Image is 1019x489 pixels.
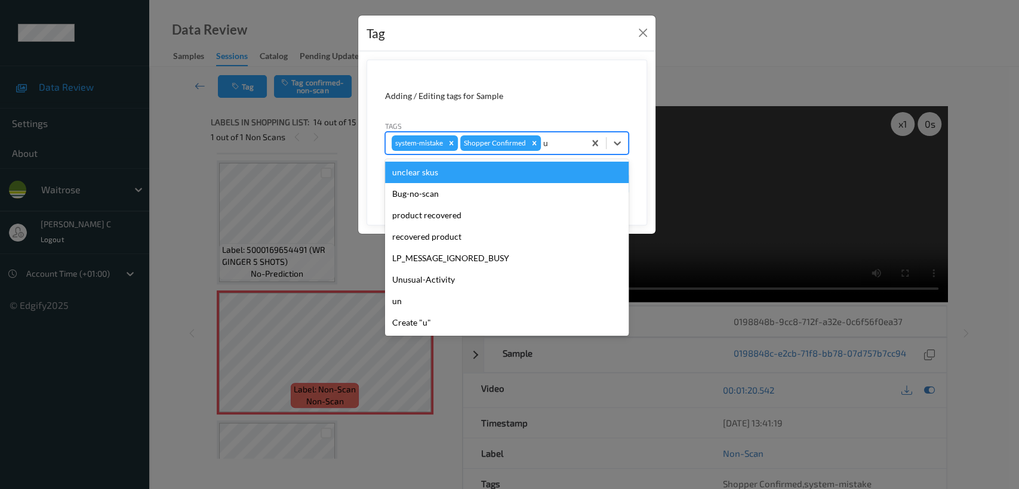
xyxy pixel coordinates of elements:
div: recovered product [385,226,629,247]
div: Remove Shopper Confirmed [528,135,541,151]
div: Create "u" [385,312,629,333]
div: un [385,290,629,312]
div: product recovered [385,205,629,226]
div: Remove system-mistake [445,135,458,151]
div: Shopper Confirmed [460,135,528,151]
button: Close [635,24,651,41]
div: Tag [367,24,385,43]
div: Bug-no-scan [385,183,629,205]
label: Tags [385,120,402,131]
div: unclear skus [385,162,629,183]
div: system-mistake [392,135,445,151]
div: Unusual-Activity [385,269,629,290]
div: Adding / Editing tags for Sample [385,90,629,102]
div: LP_MESSAGE_IGNORED_BUSY [385,247,629,269]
